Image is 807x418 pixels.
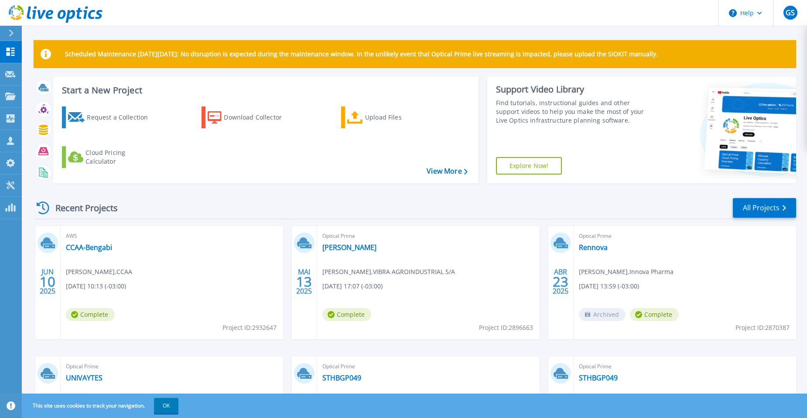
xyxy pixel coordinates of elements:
[66,373,103,382] a: UNIVAYTES
[322,243,376,252] a: [PERSON_NAME]
[579,267,674,277] span: [PERSON_NAME] , Innova Pharma
[66,308,115,321] span: Complete
[296,266,312,298] div: MAI 2025
[496,84,653,95] div: Support Video Library
[553,278,568,285] span: 23
[579,243,608,252] a: Rennova
[87,109,157,126] div: Request a Collection
[65,51,658,58] p: Scheduled Maintenance [DATE][DATE]: No disruption is expected during the maintenance window. In t...
[579,308,626,321] span: Archived
[341,106,438,128] a: Upload Files
[85,148,155,166] div: Cloud Pricing Calculator
[322,281,383,291] span: [DATE] 17:07 (-03:00)
[66,243,112,252] a: CCAA-Bengabi
[579,281,639,291] span: [DATE] 13:59 (-03:00)
[579,373,618,382] a: STHBGP049
[479,323,533,332] span: Project ID: 2896663
[322,362,534,371] span: Optical Prime
[496,99,653,125] div: Find tutorials, instructional guides and other support videos to help you make the most of your L...
[62,146,159,168] a: Cloud Pricing Calculator
[62,106,159,128] a: Request a Collection
[735,323,790,332] span: Project ID: 2870387
[39,266,56,298] div: JUN 2025
[552,266,569,298] div: ABR 2025
[24,398,178,414] span: This site uses cookies to track your navigation.
[34,197,130,219] div: Recent Projects
[224,109,294,126] div: Download Collector
[66,267,132,277] span: [PERSON_NAME] , CCAA
[66,281,126,291] span: [DATE] 10:13 (-03:00)
[202,106,299,128] a: Download Collector
[322,373,361,382] a: STHBGP049
[322,267,455,277] span: [PERSON_NAME] , VIBRA AGROINDUSTRIAL S/A
[630,308,679,321] span: Complete
[66,231,278,241] span: AWS
[427,167,467,175] a: View More
[62,86,467,95] h3: Start a New Project
[365,109,435,126] div: Upload Files
[296,278,312,285] span: 13
[66,362,278,371] span: Optical Prime
[579,231,791,241] span: Optical Prime
[579,362,791,371] span: Optical Prime
[40,278,55,285] span: 10
[322,231,534,241] span: Optical Prime
[222,323,277,332] span: Project ID: 2932647
[322,308,371,321] span: Complete
[496,157,562,175] a: Explore Now!
[786,9,795,16] span: GS
[154,398,178,414] button: OK
[733,198,796,218] a: All Projects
